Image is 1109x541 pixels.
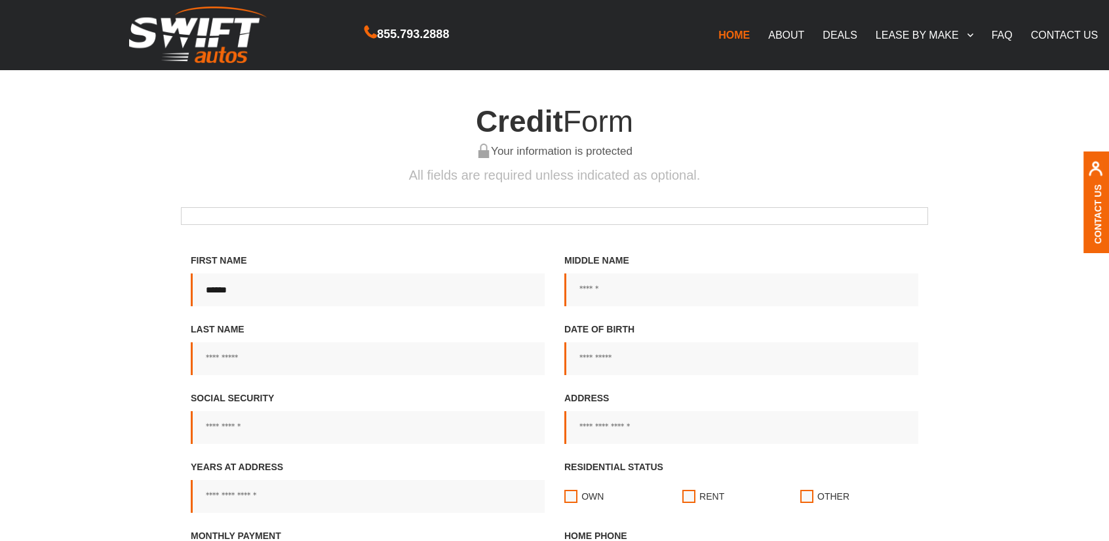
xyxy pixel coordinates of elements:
[364,29,449,40] a: 855.793.2888
[564,273,918,306] input: Middle Name
[477,144,491,158] img: your information is protected, lock green
[1088,161,1103,184] img: contact us, iconuser
[476,104,563,138] span: Credit
[564,480,577,513] input: Residential statusOwnRentOther
[191,391,545,444] label: Social Security
[817,490,849,503] span: Other
[191,323,545,375] label: Last Name
[181,145,928,159] h6: Your information is protected
[191,460,545,513] label: Years at address
[1093,184,1103,244] a: Contact Us
[699,490,724,503] span: Rent
[181,105,928,138] h4: Form
[709,21,759,49] a: HOME
[866,21,983,49] a: LEASE BY MAKE
[564,460,918,513] label: Residential status
[191,480,545,513] input: Years at address
[682,480,695,513] input: Residential statusOwnRentOther
[377,25,449,44] span: 855.793.2888
[983,21,1022,49] a: FAQ
[564,254,918,306] label: Middle Name
[564,323,918,375] label: Date of birth
[800,480,813,513] input: Residential statusOwnRentOther
[191,273,545,306] input: First Name
[191,254,545,306] label: First Name
[181,166,928,185] p: All fields are required unless indicated as optional.
[191,411,545,444] input: Social Security
[564,391,918,444] label: Address
[1022,21,1108,49] a: CONTACT US
[581,490,604,503] span: Own
[129,7,267,64] img: Swift Autos
[191,342,545,375] input: Last Name
[813,21,866,49] a: DEALS
[564,342,918,375] input: Date of birth
[564,411,918,444] input: Address
[759,21,813,49] a: ABOUT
